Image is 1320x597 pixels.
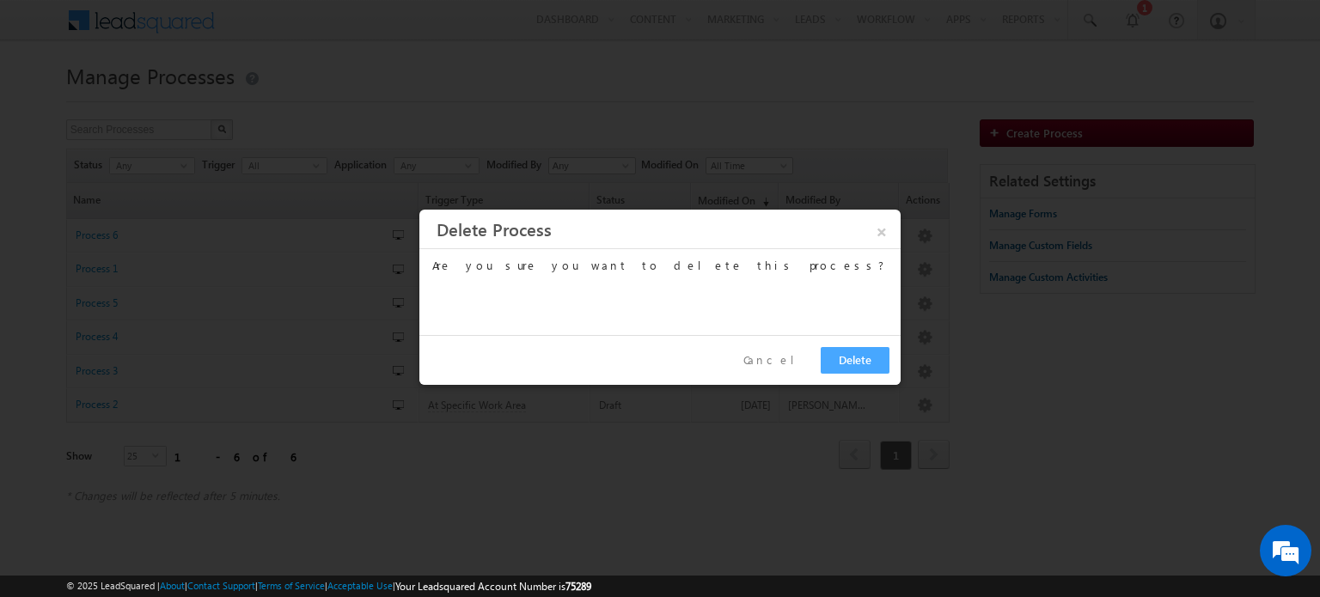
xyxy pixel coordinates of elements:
[187,580,255,591] a: Contact Support
[867,213,896,243] span: ×
[395,580,591,593] span: Your Leadsquared Account Number is
[821,346,889,373] button: Delete
[258,580,325,591] a: Terms of Service
[66,578,591,594] span: © 2025 LeadSquared | | | | |
[160,580,185,591] a: About
[327,580,393,591] a: Acceptable Use
[730,347,821,372] button: Cancel
[565,580,591,593] span: 75289
[437,213,896,243] h3: Delete Process
[432,257,892,272] div: Are you sure you want to delete this process?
